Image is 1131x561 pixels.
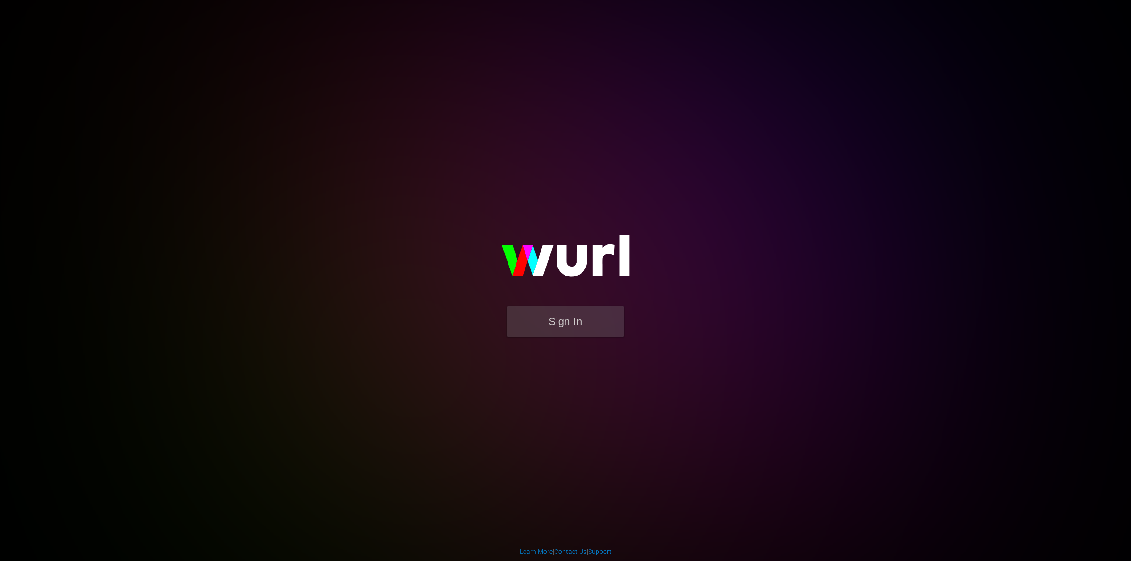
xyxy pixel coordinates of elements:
a: Learn More [520,548,553,555]
a: Contact Us [554,548,587,555]
button: Sign In [507,306,624,337]
img: wurl-logo-on-black-223613ac3d8ba8fe6dc639794a292ebdb59501304c7dfd60c99c58986ef67473.svg [471,215,660,306]
a: Support [588,548,612,555]
div: | | [520,547,612,556]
